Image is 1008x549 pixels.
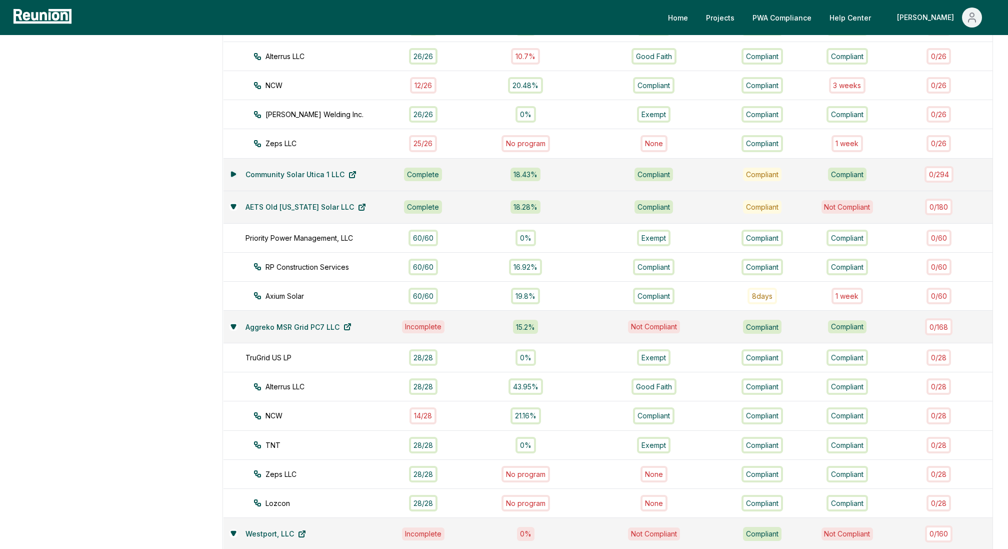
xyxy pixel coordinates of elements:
div: Compliant [741,48,783,65]
div: 19.8% [511,288,540,304]
div: Compliant [826,495,868,511]
div: None [640,495,667,511]
div: 10.7% [511,48,540,65]
div: 28 / 28 [409,466,437,482]
div: 0 / 28 [926,349,951,366]
div: No program [501,466,550,482]
div: 20.48% [508,77,543,94]
div: Good Faith [631,48,676,65]
div: Axium Solar [253,291,405,301]
div: Compliant [826,259,868,275]
div: Alterrus LLC [253,51,405,62]
div: 0% [515,106,536,123]
div: Compliant [826,466,868,482]
div: 0 / 294 [924,166,953,183]
div: Compliant [633,288,674,304]
div: Compliant [828,168,866,181]
div: Exempt [637,437,670,453]
div: Incomplete [402,320,444,333]
div: Incomplete [402,527,444,540]
div: 26 / 26 [409,48,437,65]
div: Compliant [741,230,783,246]
div: 0 / 28 [926,378,951,395]
div: Compliant [743,168,781,181]
div: 0 / 160 [925,525,952,542]
div: Compliant [634,200,673,213]
div: Lozcon [253,498,405,508]
div: 0 / 26 [926,106,951,123]
div: Compliant [741,407,783,424]
div: 0% [515,437,536,453]
div: Compliant [741,259,783,275]
div: 28 / 28 [409,437,437,453]
div: 0 / 28 [926,407,951,424]
div: NCW [253,410,405,421]
div: 25 / 26 [409,135,437,152]
div: 43.95% [508,378,543,395]
div: Not Compliant [628,320,680,333]
a: Community Solar Utica 1 LLC [237,165,364,185]
div: 12 / 26 [410,77,436,94]
div: 16.92% [509,259,542,275]
div: 0 / 28 [926,495,951,511]
div: Compliant [741,437,783,453]
div: 60 / 60 [408,230,438,246]
div: Compliant [828,320,866,333]
a: Home [660,8,696,28]
div: 0 / 26 [926,77,951,94]
div: Compliant [826,48,868,65]
div: Compliant [826,378,868,395]
div: 21.16% [510,407,541,424]
div: 28 / 28 [409,378,437,395]
div: TruGrid US LP [245,352,397,363]
div: Not Compliant [821,527,873,540]
div: Alterrus LLC [253,381,405,392]
div: 18.43 % [510,168,540,181]
div: Compliant [634,168,673,181]
a: Westport, LLC [237,524,314,544]
a: PWA Compliance [744,8,819,28]
div: 60 / 60 [408,259,438,275]
div: TNT [253,440,405,450]
div: 0 / 168 [925,318,952,335]
div: 15.2 % [513,320,538,333]
div: 0 / 180 [925,199,952,215]
div: 28 / 28 [409,495,437,511]
div: Zeps LLC [253,469,405,479]
div: Compliant [743,527,781,540]
div: Compliant [826,230,868,246]
div: 0 / 60 [926,288,951,304]
div: 3 week s [829,77,866,94]
div: Compliant [741,77,783,94]
div: No program [501,135,550,152]
div: Compliant [826,349,868,366]
div: 0 / 60 [926,259,951,275]
div: RP Construction Services [253,262,405,272]
a: Projects [698,8,742,28]
a: AETS Old [US_STATE] Solar LLC [237,197,374,217]
div: Compliant [741,378,783,395]
div: Compliant [741,495,783,511]
div: Compliant [743,320,781,333]
div: 0% [515,349,536,366]
div: Exempt [637,106,670,123]
div: Compliant [633,259,674,275]
div: 0 / 28 [926,437,951,453]
div: 0 / 26 [926,135,951,152]
a: Help Center [821,8,879,28]
div: Compliant [741,466,783,482]
div: Complete [404,200,442,213]
div: Compliant [741,106,783,123]
div: Not Compliant [628,527,680,540]
div: Exempt [637,230,670,246]
div: 0 / 60 [926,230,951,246]
nav: Main [660,8,998,28]
div: Good Faith [631,378,676,395]
div: 18.28 % [510,200,540,214]
div: [PERSON_NAME] Welding Inc. [253,109,405,120]
button: [PERSON_NAME] [889,8,990,28]
div: 60 / 60 [408,288,438,304]
div: 0 % [517,527,534,540]
div: Not Compliant [821,200,873,213]
div: Priority Power Management, LLC [245,233,397,243]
